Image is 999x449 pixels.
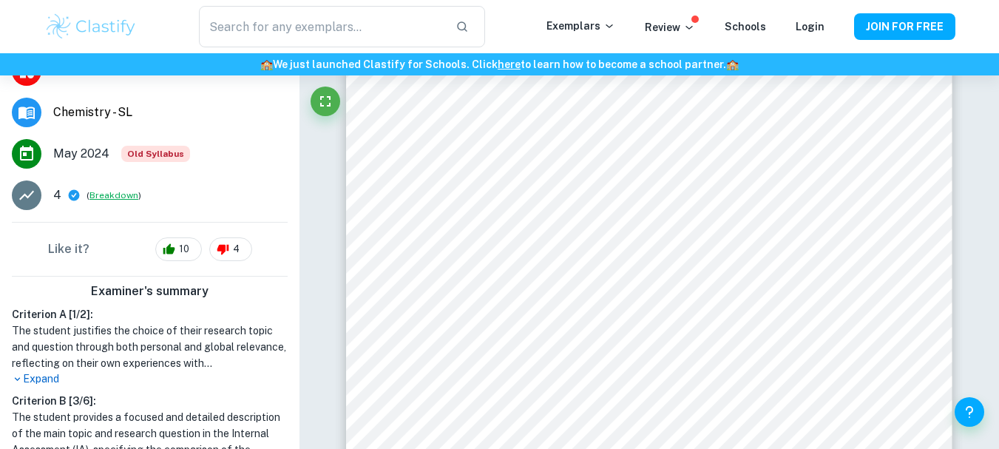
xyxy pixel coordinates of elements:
[12,393,288,409] h6: Criterion B [ 3 / 6 ]:
[209,237,252,261] div: 4
[12,371,288,387] p: Expand
[854,13,955,40] button: JOIN FOR FREE
[498,58,521,70] a: here
[260,58,273,70] span: 🏫
[171,242,197,257] span: 10
[53,104,288,121] span: Chemistry - SL
[955,397,984,427] button: Help and Feedback
[12,323,288,371] h1: The student justifies the choice of their research topic and question through both personal and g...
[311,87,340,116] button: Fullscreen
[53,145,109,163] span: May 2024
[796,21,824,33] a: Login
[121,146,190,162] span: Old Syllabus
[225,242,248,257] span: 4
[546,18,615,34] p: Exemplars
[199,6,443,47] input: Search for any exemplars...
[44,12,138,41] img: Clastify logo
[645,19,695,36] p: Review
[121,146,190,162] div: Starting from the May 2025 session, the Chemistry IA requirements have changed. It's OK to refer ...
[155,237,202,261] div: 10
[12,306,288,323] h6: Criterion A [ 1 / 2 ]:
[725,21,766,33] a: Schools
[6,283,294,300] h6: Examiner's summary
[48,240,89,258] h6: Like it?
[3,56,996,72] h6: We just launched Clastify for Schools. Click to learn how to become a school partner.
[87,189,141,203] span: ( )
[53,186,61,204] p: 4
[89,189,138,202] button: Breakdown
[726,58,739,70] span: 🏫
